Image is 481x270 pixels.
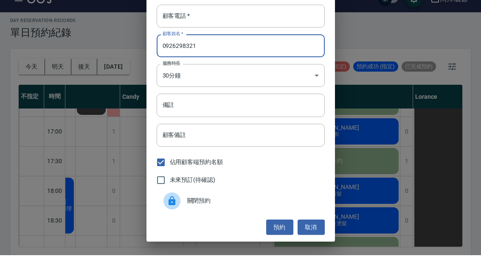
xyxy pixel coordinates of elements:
[266,234,293,250] button: 預約
[157,79,325,102] div: 30分鐘
[187,211,318,220] span: 關閉預約
[170,190,216,199] span: 未來預訂(待確認)
[170,173,223,181] span: 佔用顧客端預約名額
[163,75,180,81] label: 服務時長
[157,204,325,228] div: 關閉預約
[163,45,183,52] label: 顧客姓名
[298,234,325,250] button: 取消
